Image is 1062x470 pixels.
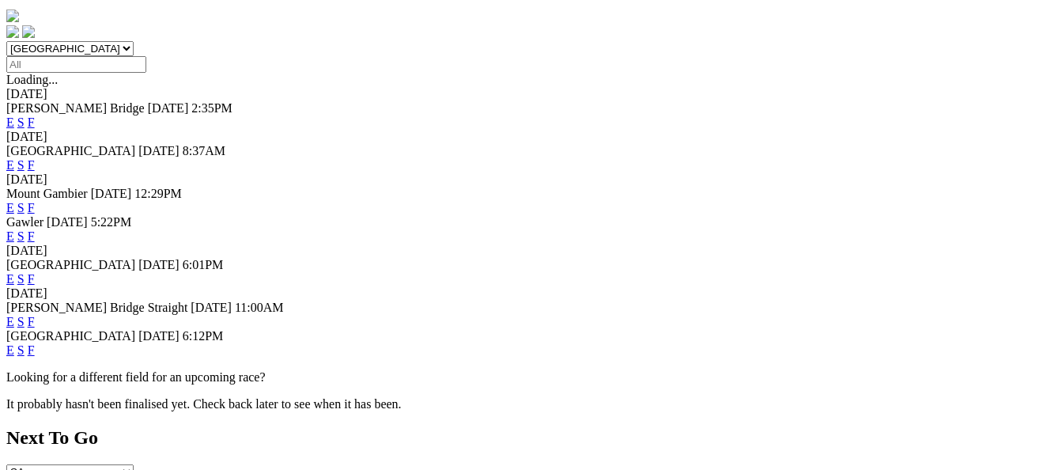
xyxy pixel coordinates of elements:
[91,215,132,229] span: 5:22PM
[235,301,284,314] span: 11:00AM
[6,87,1056,101] div: [DATE]
[17,116,25,129] a: S
[28,272,35,286] a: F
[6,144,135,157] span: [GEOGRAPHIC_DATA]
[47,215,88,229] span: [DATE]
[134,187,182,200] span: 12:29PM
[6,101,145,115] span: [PERSON_NAME] Bridge
[6,343,14,357] a: E
[6,370,1056,385] p: Looking for a different field for an upcoming race?
[6,158,14,172] a: E
[6,427,1056,449] h2: Next To Go
[183,258,224,271] span: 6:01PM
[17,272,25,286] a: S
[6,229,14,243] a: E
[138,144,180,157] span: [DATE]
[6,329,135,343] span: [GEOGRAPHIC_DATA]
[191,301,232,314] span: [DATE]
[138,329,180,343] span: [DATE]
[6,272,14,286] a: E
[17,158,25,172] a: S
[6,187,88,200] span: Mount Gambier
[6,56,146,73] input: Select date
[17,315,25,328] a: S
[28,116,35,129] a: F
[138,258,180,271] span: [DATE]
[28,158,35,172] a: F
[6,315,14,328] a: E
[6,172,1056,187] div: [DATE]
[6,116,14,129] a: E
[6,301,187,314] span: [PERSON_NAME] Bridge Straight
[6,9,19,22] img: logo-grsa-white.png
[17,229,25,243] a: S
[91,187,132,200] span: [DATE]
[6,397,402,411] partial: It probably hasn't been finalised yet. Check back later to see when it has been.
[17,201,25,214] a: S
[148,101,189,115] span: [DATE]
[22,25,35,38] img: twitter.svg
[6,25,19,38] img: facebook.svg
[191,101,232,115] span: 2:35PM
[28,315,35,328] a: F
[17,343,25,357] a: S
[183,329,224,343] span: 6:12PM
[6,215,43,229] span: Gawler
[6,201,14,214] a: E
[6,244,1056,258] div: [DATE]
[183,144,225,157] span: 8:37AM
[6,286,1056,301] div: [DATE]
[6,73,58,86] span: Loading...
[28,343,35,357] a: F
[28,201,35,214] a: F
[6,258,135,271] span: [GEOGRAPHIC_DATA]
[6,130,1056,144] div: [DATE]
[28,229,35,243] a: F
